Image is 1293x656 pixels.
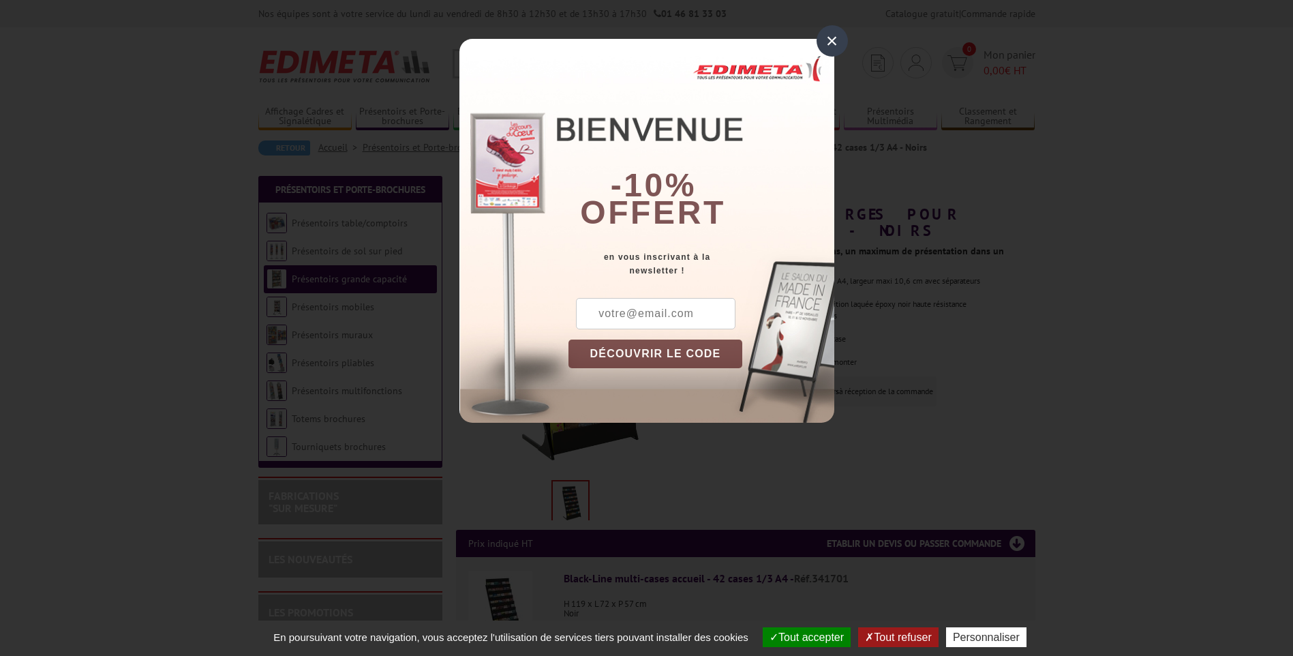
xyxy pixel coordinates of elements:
button: Tout accepter [763,627,851,647]
button: DÉCOUVRIR LE CODE [568,340,743,368]
input: votre@email.com [576,298,735,329]
div: en vous inscrivant à la newsletter ! [568,250,834,278]
button: Tout refuser [858,627,938,647]
button: Personnaliser (fenêtre modale) [946,627,1026,647]
font: offert [580,194,726,230]
span: En poursuivant votre navigation, vous acceptez l'utilisation de services tiers pouvant installer ... [267,631,755,643]
div: × [817,25,848,57]
b: -10% [611,167,697,203]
